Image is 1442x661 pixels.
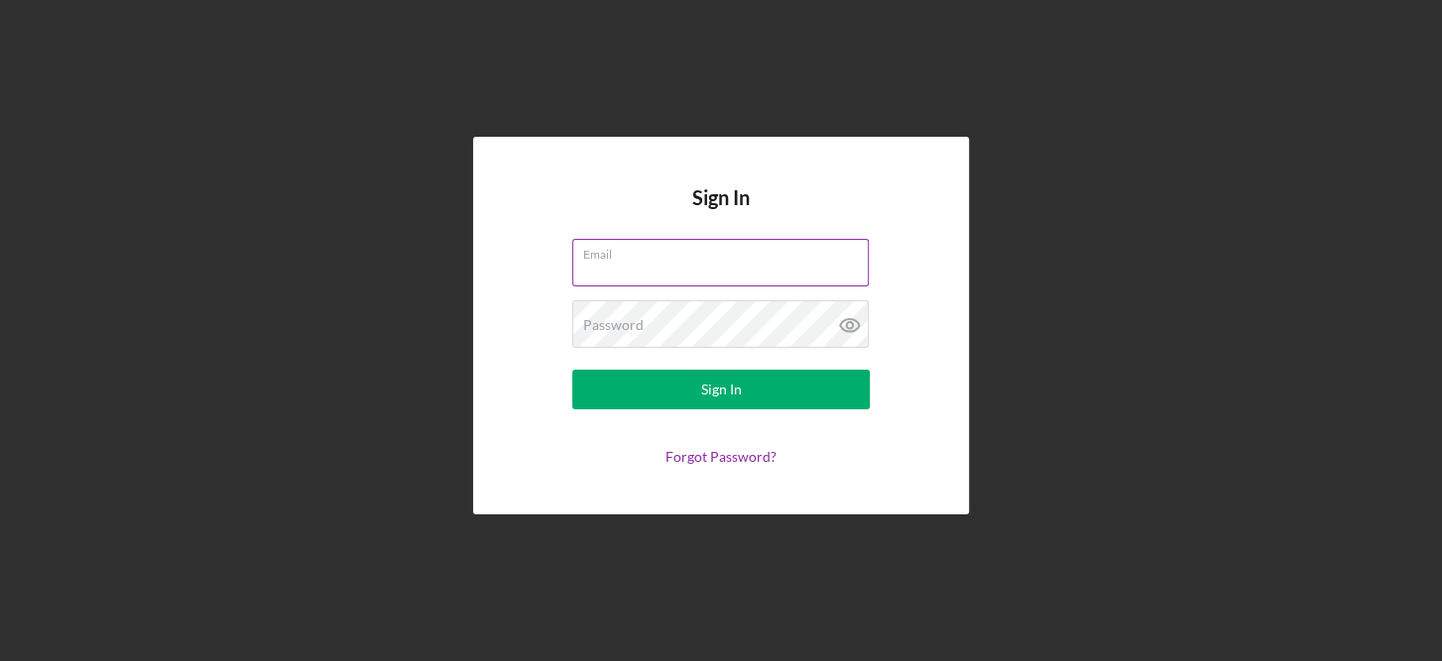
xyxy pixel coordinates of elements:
[583,317,644,333] label: Password
[572,370,870,409] button: Sign In
[692,186,750,239] h4: Sign In
[665,448,777,465] a: Forgot Password?
[583,240,869,262] label: Email
[701,370,742,409] div: Sign In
